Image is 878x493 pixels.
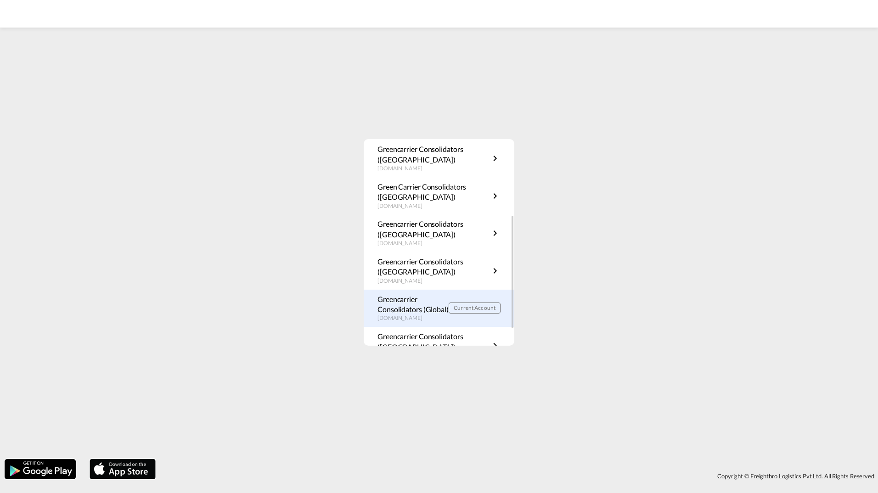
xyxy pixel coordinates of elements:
md-icon: icon-chevron-right [490,340,501,351]
a: Greencarrier Consolidators ([GEOGRAPHIC_DATA])[DOMAIN_NAME] [377,257,501,285]
p: Green Carrier Consolidators ([GEOGRAPHIC_DATA]) [377,182,490,202]
p: [DOMAIN_NAME] [377,314,449,322]
p: Greencarrier Consolidators ([GEOGRAPHIC_DATA]) [377,257,490,277]
p: [DOMAIN_NAME] [377,202,490,210]
p: Greencarrier Consolidators ([GEOGRAPHIC_DATA]) [377,331,490,352]
p: Greencarrier Consolidators ([GEOGRAPHIC_DATA]) [377,219,490,240]
md-icon: icon-chevron-right [490,265,501,276]
p: Greencarrier Consolidators ([GEOGRAPHIC_DATA]) [377,144,490,165]
md-icon: icon-chevron-right [490,190,501,202]
a: Greencarrier Consolidators (Global)[DOMAIN_NAME] Current Account [377,294,501,323]
img: apple.png [89,458,157,480]
p: [DOMAIN_NAME] [377,240,490,247]
a: Greencarrier Consolidators ([GEOGRAPHIC_DATA])[DOMAIN_NAME] [377,219,501,247]
a: Greencarrier Consolidators ([GEOGRAPHIC_DATA])[DOMAIN_NAME] [377,144,501,173]
md-icon: icon-chevron-right [490,228,501,239]
a: Greencarrier Consolidators ([GEOGRAPHIC_DATA])[DOMAIN_NAME] [377,331,501,360]
div: Copyright © Freightbro Logistics Pvt Ltd. All Rights Reserved [160,468,878,484]
p: [DOMAIN_NAME] [377,165,490,173]
span: Current Account [454,304,495,311]
button: Current Account [449,303,501,314]
p: Greencarrier Consolidators (Global) [377,294,449,315]
a: Green Carrier Consolidators ([GEOGRAPHIC_DATA])[DOMAIN_NAME] [377,182,501,210]
md-icon: icon-chevron-right [490,153,501,164]
p: [DOMAIN_NAME] [377,277,490,285]
img: google.png [4,458,77,480]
